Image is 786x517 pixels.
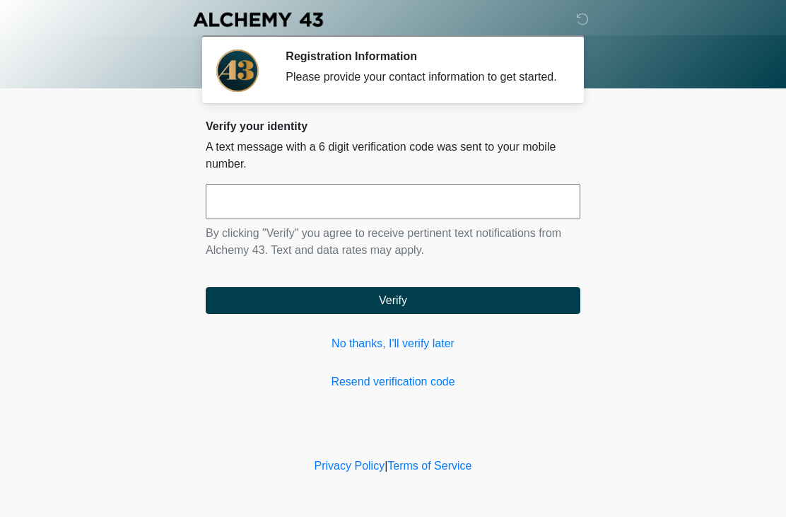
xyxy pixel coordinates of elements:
a: No thanks, I'll verify later [206,335,580,352]
h2: Registration Information [286,50,559,63]
a: | [385,460,387,472]
img: Agent Avatar [216,50,259,92]
a: Resend verification code [206,373,580,390]
button: Verify [206,287,580,314]
h2: Verify your identity [206,120,580,133]
a: Privacy Policy [315,460,385,472]
img: Alchemy 43 Logo [192,11,324,28]
a: Terms of Service [387,460,471,472]
p: A text message with a 6 digit verification code was sent to your mobile number. [206,139,580,173]
p: By clicking "Verify" you agree to receive pertinent text notifications from Alchemy 43. Text and ... [206,225,580,259]
div: Please provide your contact information to get started. [286,69,559,86]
